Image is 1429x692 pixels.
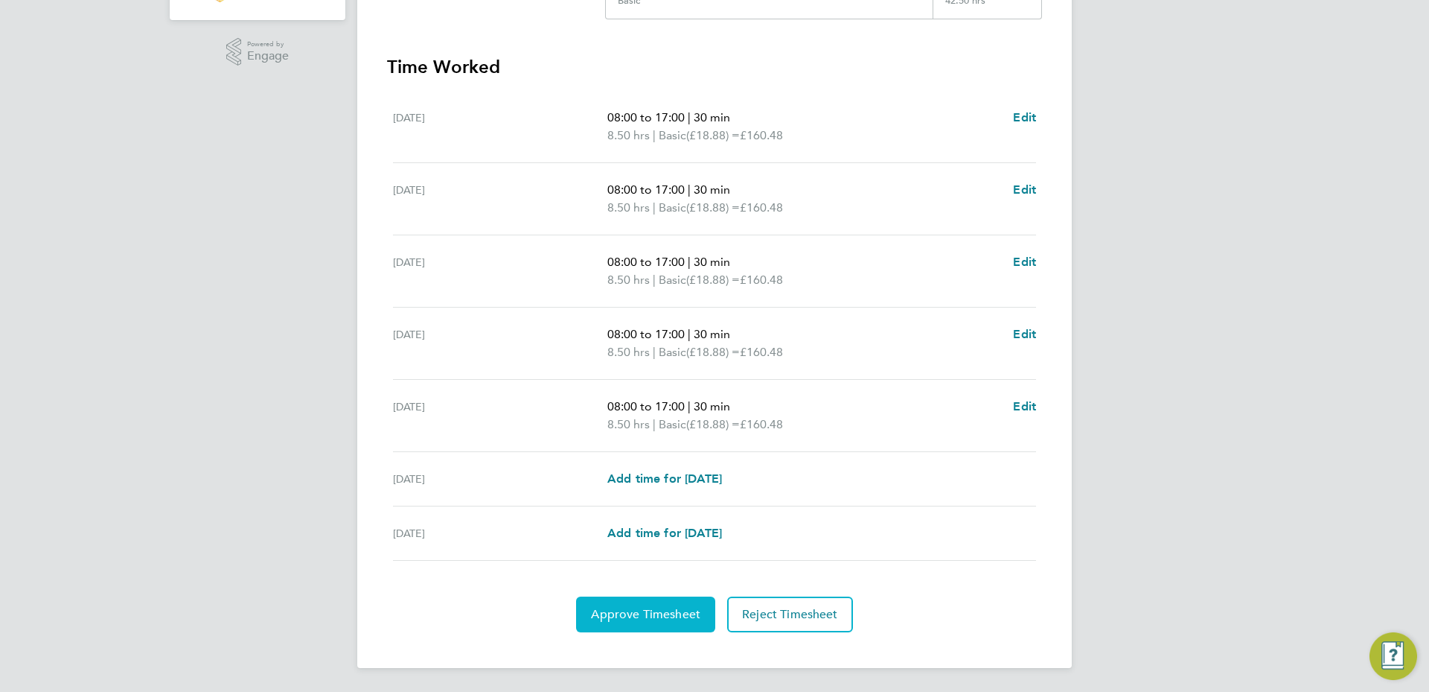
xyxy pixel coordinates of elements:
[694,110,730,124] span: 30 min
[659,271,686,289] span: Basic
[607,200,650,215] span: 8.50 hrs
[607,470,722,488] a: Add time for [DATE]
[1013,253,1036,271] a: Edit
[659,127,686,145] span: Basic
[653,200,656,215] span: |
[576,597,715,632] button: Approve Timesheet
[653,417,656,431] span: |
[688,182,691,197] span: |
[653,273,656,287] span: |
[247,38,289,51] span: Powered by
[607,399,685,413] span: 08:00 to 17:00
[686,273,740,287] span: (£18.88) =
[740,128,783,142] span: £160.48
[607,472,722,486] span: Add time for [DATE]
[607,110,685,124] span: 08:00 to 17:00
[740,417,783,431] span: £160.48
[393,326,607,361] div: [DATE]
[694,327,730,341] span: 30 min
[659,199,686,217] span: Basic
[607,327,685,341] span: 08:00 to 17:00
[393,253,607,289] div: [DATE]
[226,38,290,66] a: Powered byEngage
[607,524,722,542] a: Add time for [DATE]
[393,398,607,434] div: [DATE]
[393,470,607,488] div: [DATE]
[688,327,691,341] span: |
[1013,181,1036,199] a: Edit
[607,345,650,359] span: 8.50 hrs
[1369,632,1417,680] button: Engage Resource Center
[607,255,685,269] span: 08:00 to 17:00
[686,417,740,431] span: (£18.88) =
[393,181,607,217] div: [DATE]
[607,182,685,197] span: 08:00 to 17:00
[393,109,607,145] div: [DATE]
[393,524,607,542] div: [DATE]
[694,255,730,269] span: 30 min
[688,110,691,124] span: |
[1013,327,1036,341] span: Edit
[686,345,740,359] span: (£18.88) =
[1013,255,1036,269] span: Edit
[740,273,783,287] span: £160.48
[653,128,656,142] span: |
[1013,398,1036,416] a: Edit
[1013,326,1036,343] a: Edit
[740,345,783,359] span: £160.48
[607,526,722,540] span: Add time for [DATE]
[659,343,686,361] span: Basic
[688,255,691,269] span: |
[1013,399,1036,413] span: Edit
[591,607,700,622] span: Approve Timesheet
[727,597,853,632] button: Reject Timesheet
[686,200,740,215] span: (£18.88) =
[740,200,783,215] span: £160.48
[686,128,740,142] span: (£18.88) =
[694,399,730,413] span: 30 min
[247,50,289,63] span: Engage
[1013,182,1036,197] span: Edit
[607,128,650,142] span: 8.50 hrs
[659,416,686,434] span: Basic
[1013,110,1036,124] span: Edit
[607,273,650,287] span: 8.50 hrs
[653,345,656,359] span: |
[742,607,838,622] span: Reject Timesheet
[1013,109,1036,127] a: Edit
[694,182,730,197] span: 30 min
[607,417,650,431] span: 8.50 hrs
[387,55,1042,79] h3: Time Worked
[688,399,691,413] span: |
